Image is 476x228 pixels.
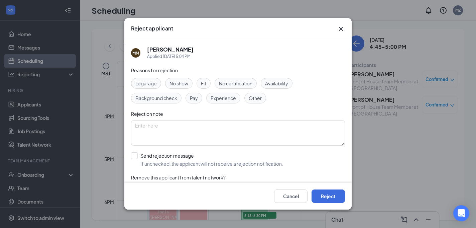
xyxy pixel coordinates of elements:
[337,25,345,33] svg: Cross
[131,111,163,117] span: Rejection note
[201,80,206,87] span: Fit
[190,94,198,102] span: Pay
[312,190,345,203] button: Reject
[131,25,173,32] h3: Reject applicant
[249,94,262,102] span: Other
[453,205,469,221] div: Open Intercom Messenger
[274,190,308,203] button: Cancel
[211,94,236,102] span: Experience
[147,53,194,60] div: Applied [DATE] 5:04 PM
[135,80,157,87] span: Legal age
[131,67,178,73] span: Reasons for rejection
[219,80,252,87] span: No certification
[169,80,188,87] span: No show
[131,174,226,180] span: Remove this applicant from talent network?
[337,25,345,33] button: Close
[147,46,194,53] h5: [PERSON_NAME]
[132,50,139,56] div: MM
[265,80,288,87] span: Availability
[135,94,177,102] span: Background check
